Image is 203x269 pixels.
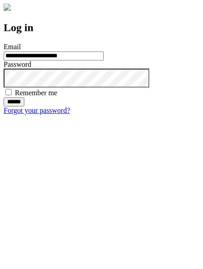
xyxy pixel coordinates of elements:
[4,4,11,11] img: logo-4e3dc11c47720685a147b03b5a06dd966a58ff35d612b21f08c02c0306f2b779.png
[4,107,70,114] a: Forgot your password?
[15,89,57,97] label: Remember me
[4,22,199,34] h2: Log in
[4,43,21,51] label: Email
[4,60,31,68] label: Password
